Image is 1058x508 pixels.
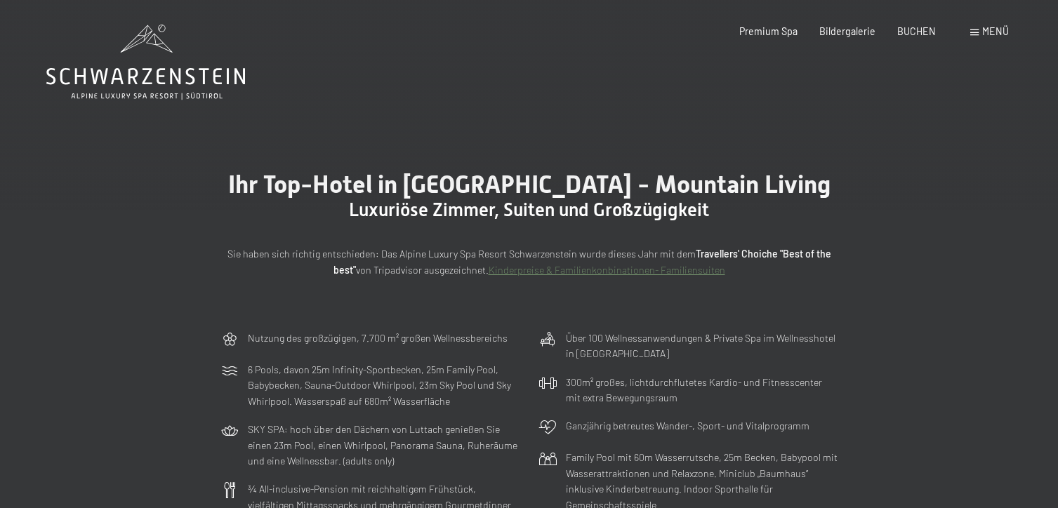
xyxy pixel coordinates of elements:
span: Luxuriöse Zimmer, Suiten und Großzügigkeit [349,199,709,220]
p: 6 Pools, davon 25m Infinity-Sportbecken, 25m Family Pool, Babybecken, Sauna-Outdoor Whirlpool, 23... [248,362,520,410]
p: Sie haben sich richtig entschieden: Das Alpine Luxury Spa Resort Schwarzenstein wurde dieses Jahr... [220,246,838,278]
span: Ihr Top-Hotel in [GEOGRAPHIC_DATA] - Mountain Living [228,170,831,199]
p: Ganzjährig betreutes Wander-, Sport- und Vitalprogramm [566,418,809,434]
p: SKY SPA: hoch über den Dächern von Luttach genießen Sie einen 23m Pool, einen Whirlpool, Panorama... [248,422,520,469]
a: Premium Spa [739,25,798,37]
a: Kinderpreise & Familienkonbinationen- Familiensuiten [489,264,725,276]
p: Nutzung des großzügigen, 7.700 m² großen Wellnessbereichs [248,330,508,347]
p: Über 100 Wellnessanwendungen & Private Spa im Wellnesshotel in [GEOGRAPHIC_DATA] [566,330,838,362]
span: Menü [982,25,1009,37]
a: Bildergalerie [819,25,875,37]
p: 300m² großes, lichtdurchflutetes Kardio- und Fitnesscenter mit extra Bewegungsraum [566,375,838,406]
strong: Travellers' Choiche "Best of the best" [333,248,831,276]
a: BUCHEN [897,25,936,37]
